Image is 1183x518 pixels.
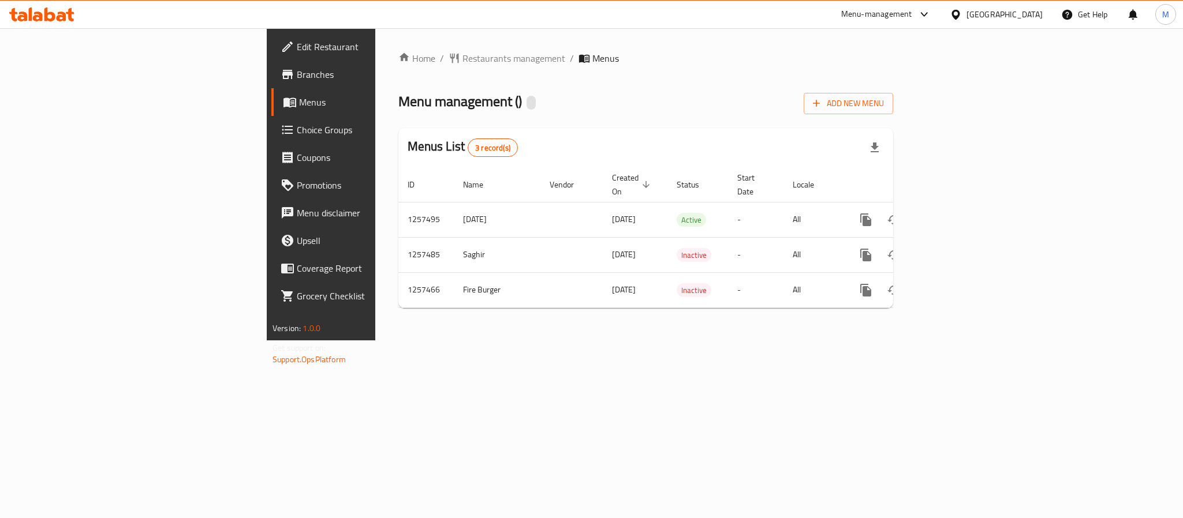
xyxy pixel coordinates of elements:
[677,178,714,192] span: Status
[677,248,711,262] div: Inactive
[783,272,843,307] td: All
[408,138,518,157] h2: Menus List
[297,123,455,137] span: Choice Groups
[1162,8,1169,21] span: M
[852,276,880,304] button: more
[804,93,893,114] button: Add New Menu
[454,202,540,237] td: [DATE]
[612,212,636,227] span: [DATE]
[297,289,455,303] span: Grocery Checklist
[271,199,464,227] a: Menu disclaimer
[271,171,464,199] a: Promotions
[841,7,912,21] div: Menu-management
[852,241,880,269] button: more
[398,167,972,308] table: enhanced table
[861,134,889,162] div: Export file
[398,51,893,65] nav: breadcrumb
[271,144,464,171] a: Coupons
[966,8,1043,21] div: [GEOGRAPHIC_DATA]
[462,51,565,65] span: Restaurants management
[271,282,464,310] a: Grocery Checklist
[297,261,455,275] span: Coverage Report
[880,241,908,269] button: Change Status
[783,237,843,272] td: All
[813,96,884,111] span: Add New Menu
[297,151,455,164] span: Coupons
[677,213,706,227] span: Active
[880,206,908,234] button: Change Status
[273,352,346,367] a: Support.OpsPlatform
[852,206,880,234] button: more
[612,247,636,262] span: [DATE]
[468,138,518,157] div: Total records count
[297,178,455,192] span: Promotions
[273,340,326,355] span: Get support on:
[677,213,706,227] div: Active
[271,254,464,282] a: Coverage Report
[454,272,540,307] td: Fire Burger
[303,321,320,336] span: 1.0.0
[297,40,455,54] span: Edit Restaurant
[880,276,908,304] button: Change Status
[728,237,783,272] td: -
[843,167,972,202] th: Actions
[454,237,540,272] td: Saghir
[408,178,430,192] span: ID
[271,227,464,254] a: Upsell
[677,249,711,262] span: Inactive
[728,272,783,307] td: -
[271,88,464,116] a: Menus
[737,171,770,198] span: Start Date
[297,206,455,220] span: Menu disclaimer
[612,282,636,297] span: [DATE]
[271,33,464,61] a: Edit Restaurant
[398,88,522,114] span: Menu management ( )
[271,116,464,144] a: Choice Groups
[271,61,464,88] a: Branches
[550,178,589,192] span: Vendor
[570,51,574,65] li: /
[783,202,843,237] td: All
[449,51,565,65] a: Restaurants management
[297,67,455,81] span: Branches
[463,178,498,192] span: Name
[677,283,711,297] div: Inactive
[299,95,455,109] span: Menus
[592,51,619,65] span: Menus
[468,142,517,153] span: 3 record(s)
[677,284,711,297] span: Inactive
[728,202,783,237] td: -
[612,171,654,198] span: Created On
[793,178,829,192] span: Locale
[273,321,301,336] span: Version:
[297,234,455,247] span: Upsell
